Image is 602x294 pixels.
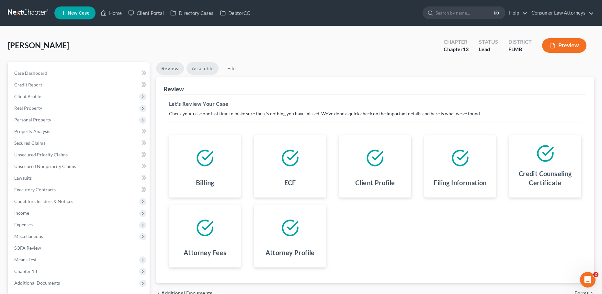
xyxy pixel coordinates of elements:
[217,7,253,19] a: DebtorCC
[169,100,581,108] h5: Let's Review Your Case
[9,184,150,196] a: Executory Contracts
[14,117,51,122] span: Personal Property
[355,178,395,187] h4: Client Profile
[14,129,50,134] span: Property Analysis
[528,7,594,19] a: Consumer Law Attorneys
[14,105,42,111] span: Real Property
[514,169,576,187] h4: Credit Counseling Certificate
[9,79,150,91] a: Credit Report
[9,149,150,161] a: Unsecured Priority Claims
[14,82,42,87] span: Credit Report
[14,187,56,192] span: Executory Contracts
[169,110,581,117] p: Check your case one last time to make sure there's nothing you have missed. We've done a quick ch...
[68,11,89,16] span: New Case
[14,268,37,274] span: Chapter 13
[9,242,150,254] a: SOFA Review
[508,46,532,53] div: FLMB
[14,175,32,181] span: Lawsuits
[97,7,125,19] a: Home
[9,67,150,79] a: Case Dashboard
[8,40,69,50] span: [PERSON_NAME]
[125,7,167,19] a: Client Portal
[434,178,486,187] h4: Filing Information
[196,178,214,187] h4: Billing
[284,178,296,187] h4: ECF
[167,7,217,19] a: Directory Cases
[479,38,498,46] div: Status
[14,257,37,262] span: Means Test
[506,7,528,19] a: Help
[14,94,41,99] span: Client Profile
[14,210,29,216] span: Income
[9,172,150,184] a: Lawsuits
[436,7,495,19] input: Search by name...
[444,46,469,53] div: Chapter
[14,245,41,251] span: SOFA Review
[9,137,150,149] a: Secured Claims
[14,70,47,76] span: Case Dashboard
[479,46,498,53] div: Lead
[542,38,586,53] button: Preview
[187,62,219,75] a: Assemble
[266,248,315,257] h4: Attorney Profile
[14,140,45,146] span: Secured Claims
[593,272,598,277] span: 2
[14,233,43,239] span: Miscellaneous
[14,280,60,286] span: Additional Documents
[14,152,68,157] span: Unsecured Priority Claims
[463,46,469,52] span: 13
[164,85,184,93] div: Review
[14,164,76,169] span: Unsecured Nonpriority Claims
[156,62,184,75] a: Review
[580,272,596,288] iframe: Intercom live chat
[9,126,150,137] a: Property Analysis
[14,198,73,204] span: Codebtors Insiders & Notices
[9,161,150,172] a: Unsecured Nonpriority Claims
[221,62,242,75] a: File
[444,38,469,46] div: Chapter
[184,248,226,257] h4: Attorney Fees
[14,222,33,227] span: Expenses
[508,38,532,46] div: District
